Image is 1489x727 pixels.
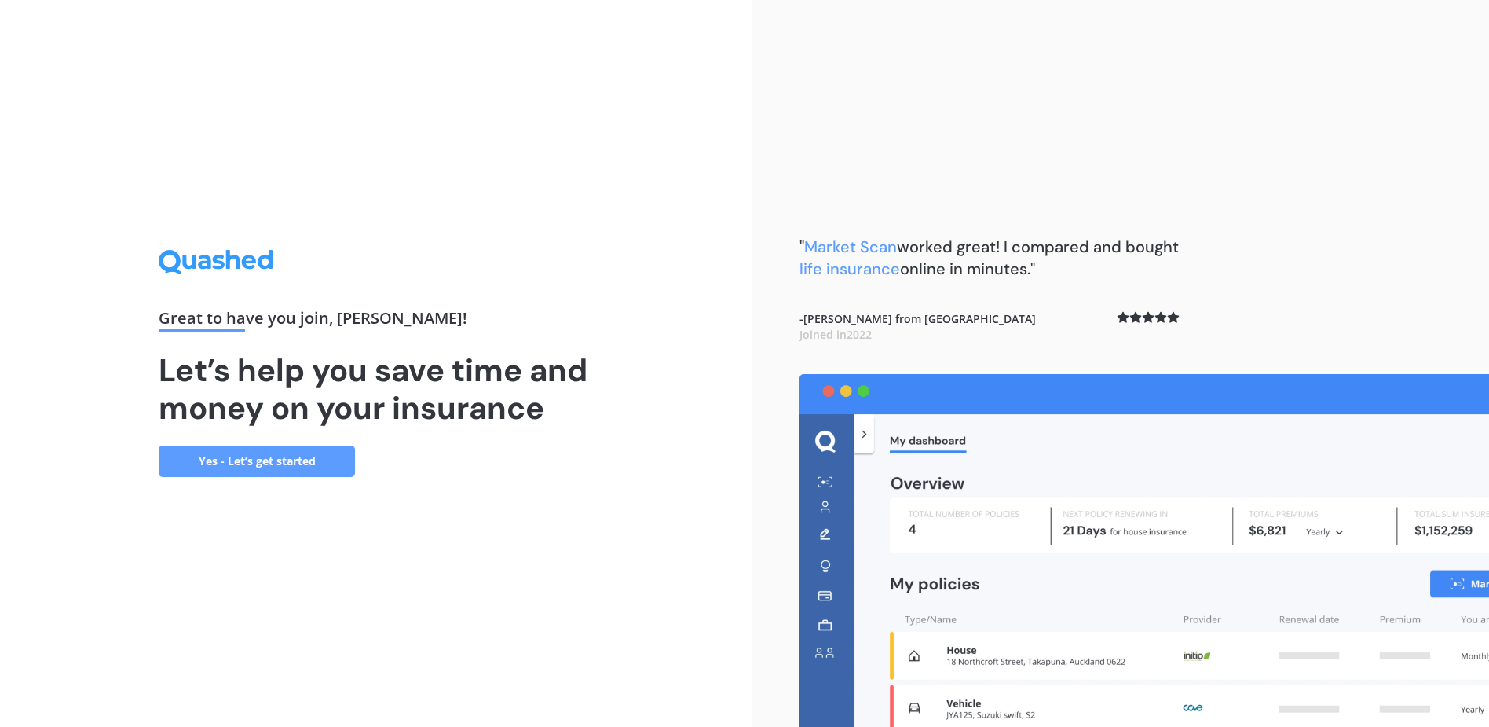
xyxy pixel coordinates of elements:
b: " worked great! I compared and bought online in minutes." [799,237,1179,279]
h1: Let’s help you save time and money on your insurance [159,351,594,427]
span: life insurance [799,259,900,279]
a: Yes - Let’s get started [159,446,355,477]
span: Joined in 2022 [799,327,872,342]
span: Market Scan [804,237,897,257]
div: Great to have you join , [PERSON_NAME] ! [159,310,594,332]
b: - [PERSON_NAME] from [GEOGRAPHIC_DATA] [799,311,1036,342]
